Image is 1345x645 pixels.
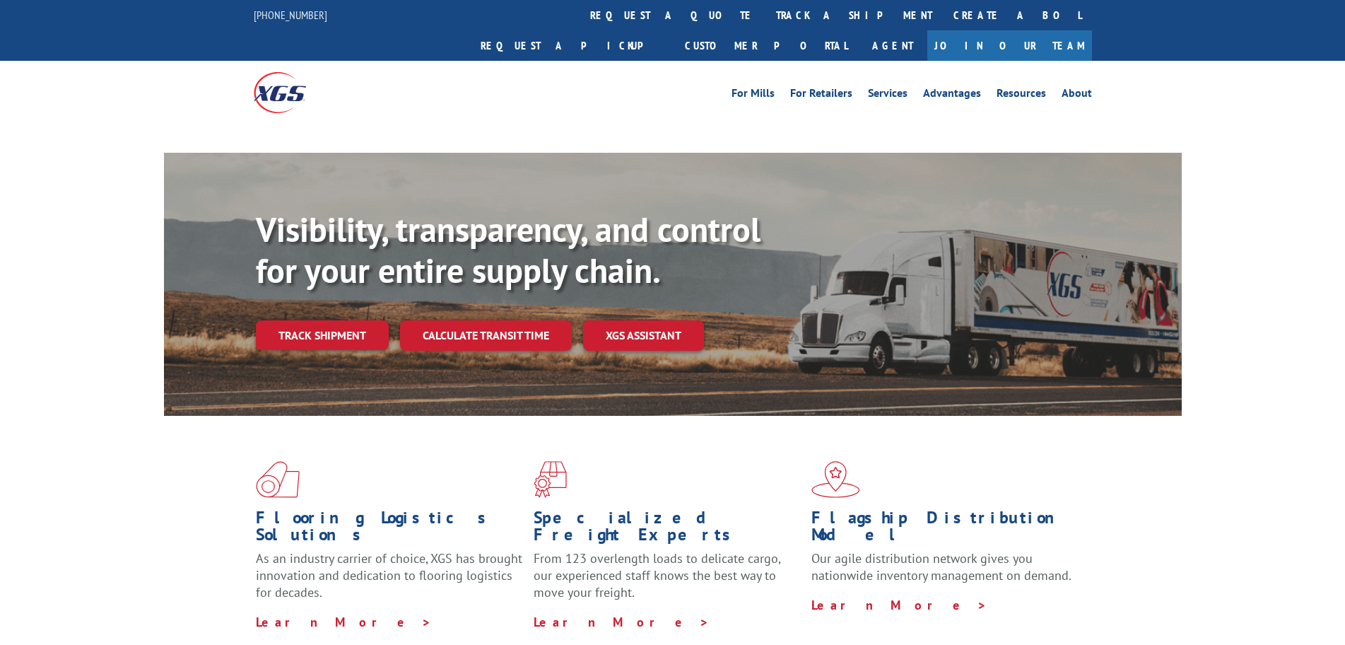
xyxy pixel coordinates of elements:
[674,30,858,61] a: Customer Portal
[790,88,852,103] a: For Retailers
[534,614,710,630] a: Learn More >
[254,8,327,22] a: [PHONE_NUMBER]
[256,614,432,630] a: Learn More >
[868,88,908,103] a: Services
[732,88,775,103] a: For Mills
[256,461,300,498] img: xgs-icon-total-supply-chain-intelligence-red
[256,550,522,600] span: As an industry carrier of choice, XGS has brought innovation and dedication to flooring logistics...
[997,88,1046,103] a: Resources
[534,550,801,613] p: From 123 overlength loads to delicate cargo, our experienced staff knows the best way to move you...
[470,30,674,61] a: Request a pickup
[811,550,1071,583] span: Our agile distribution network gives you nationwide inventory management on demand.
[256,320,389,350] a: Track shipment
[811,597,987,613] a: Learn More >
[927,30,1092,61] a: Join Our Team
[1062,88,1092,103] a: About
[923,88,981,103] a: Advantages
[534,509,801,550] h1: Specialized Freight Experts
[811,509,1079,550] h1: Flagship Distribution Model
[858,30,927,61] a: Agent
[583,320,704,351] a: XGS ASSISTANT
[256,207,760,292] b: Visibility, transparency, and control for your entire supply chain.
[811,461,860,498] img: xgs-icon-flagship-distribution-model-red
[534,461,567,498] img: xgs-icon-focused-on-flooring-red
[400,320,572,351] a: Calculate transit time
[256,509,523,550] h1: Flooring Logistics Solutions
